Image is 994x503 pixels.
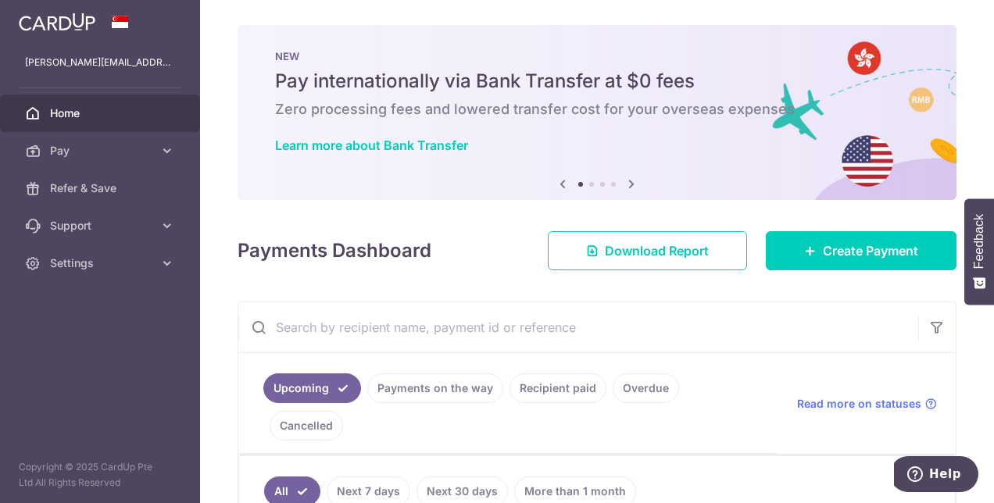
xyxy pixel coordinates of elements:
[972,214,986,269] span: Feedback
[548,231,747,270] a: Download Report
[275,50,919,62] p: NEW
[238,302,918,352] input: Search by recipient name, payment id or reference
[25,55,175,70] p: [PERSON_NAME][EMAIL_ADDRESS][DOMAIN_NAME]
[50,105,153,121] span: Home
[605,241,709,260] span: Download Report
[50,255,153,271] span: Settings
[510,373,606,403] a: Recipient paid
[275,100,919,119] h6: Zero processing fees and lowered transfer cost for your overseas expenses
[275,69,919,94] h5: Pay internationally via Bank Transfer at $0 fees
[50,180,153,196] span: Refer & Save
[19,12,95,31] img: CardUp
[613,373,679,403] a: Overdue
[367,373,503,403] a: Payments on the way
[766,231,956,270] a: Create Payment
[50,218,153,234] span: Support
[270,411,343,441] a: Cancelled
[894,456,978,495] iframe: Opens a widget where you can find more information
[263,373,361,403] a: Upcoming
[823,241,918,260] span: Create Payment
[275,137,468,153] a: Learn more about Bank Transfer
[797,396,921,412] span: Read more on statuses
[964,198,994,305] button: Feedback - Show survey
[797,396,937,412] a: Read more on statuses
[50,143,153,159] span: Pay
[238,237,431,265] h4: Payments Dashboard
[238,25,956,200] img: Bank transfer banner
